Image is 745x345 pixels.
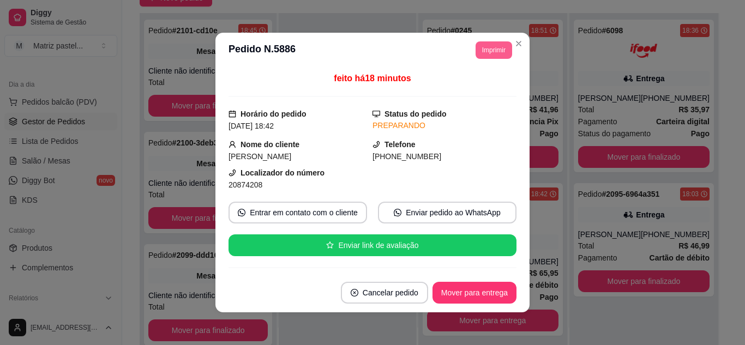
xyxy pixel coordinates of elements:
[384,110,447,118] strong: Status do pedido
[476,41,512,59] button: Imprimir
[241,140,299,149] strong: Nome do cliente
[372,141,380,148] span: phone
[229,152,291,161] span: [PERSON_NAME]
[372,152,441,161] span: [PHONE_NUMBER]
[384,140,416,149] strong: Telefone
[229,234,516,256] button: starEnviar link de avaliação
[326,241,334,249] span: star
[378,202,516,223] button: whats-appEnviar pedido ao WhatsApp
[229,169,236,177] span: phone
[241,110,307,118] strong: Horário do pedido
[238,209,245,216] span: whats-app
[334,74,411,83] span: feito há 18 minutos
[241,168,325,177] strong: Localizador do número
[229,202,367,223] button: whats-appEntrar em contato com o cliente
[229,141,236,148] span: user
[372,120,516,131] div: PREPARANDO
[372,110,380,118] span: desktop
[510,35,527,52] button: Close
[229,110,236,118] span: calendar
[394,209,401,216] span: whats-app
[229,41,296,59] h3: Pedido N. 5886
[229,122,274,130] span: [DATE] 18:42
[229,180,262,189] span: 20874208
[432,282,516,304] button: Mover para entrega
[341,282,428,304] button: close-circleCancelar pedido
[351,289,358,296] span: close-circle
